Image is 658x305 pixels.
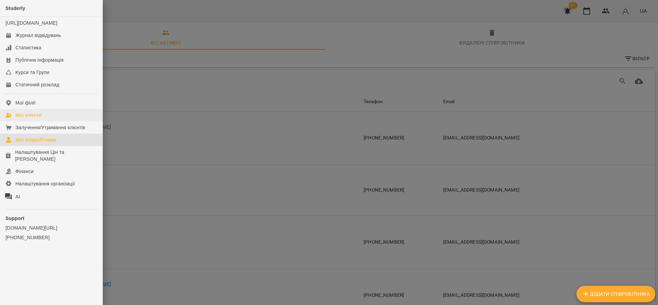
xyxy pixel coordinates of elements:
[15,193,20,200] div: AI
[5,5,25,11] span: Studerly
[5,234,97,241] a: [PHONE_NUMBER]
[15,136,56,143] div: Мої співробітники
[15,124,85,131] div: Залучення/Утримання клієнтів
[15,44,41,51] div: Статистика
[582,290,650,298] span: Додати співробітника
[15,32,61,39] div: Журнал відвідувань
[15,149,97,162] div: Налаштування Цін та [PERSON_NAME]
[15,69,49,76] div: Курси та Групи
[5,20,57,26] a: [URL][DOMAIN_NAME]
[15,112,41,119] div: Мої клієнти
[5,215,97,222] p: Support
[15,168,34,175] div: Фінанси
[15,99,36,106] div: Мої філії
[576,286,655,302] button: Додати співробітника
[15,180,75,187] div: Налаштування організації
[5,224,97,231] a: [DOMAIN_NAME][URL]
[15,57,63,63] div: Публічна інформація
[15,81,59,88] div: Статичний розклад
